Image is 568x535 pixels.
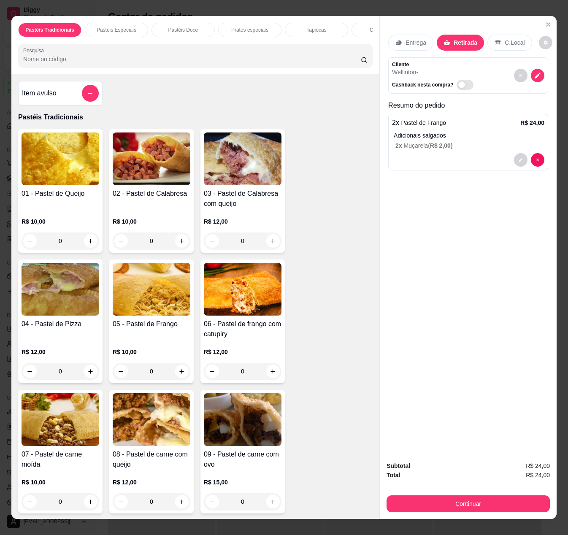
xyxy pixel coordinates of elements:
label: Automatic updates [457,80,477,90]
button: decrease-product-quantity [514,69,527,82]
p: Cashback nesta compra? [392,81,453,88]
p: R$ 24,00 [520,119,544,127]
button: Continuar [387,495,550,512]
p: Cliente [392,61,477,68]
p: R$ 10,00 [113,348,190,356]
button: add-separate-item [82,85,99,102]
h4: 04 - Pastel de Pizza [22,319,99,329]
p: Pratos especiais [231,27,268,33]
span: Pastel de Frango [401,119,446,126]
p: R$ 15,00 [204,478,281,486]
p: Pastéis Doce [168,27,198,33]
img: product-image [204,393,281,446]
p: Pastéis Tradicionais [25,27,74,33]
h4: 02 - Pastel de Calabresa [113,189,190,199]
button: Close [541,18,555,31]
button: decrease-product-quantity [539,36,552,49]
p: C.Local [505,38,525,47]
h4: 09 - Pastel de carne com ovo [204,449,281,470]
p: Adicionais salgados [394,131,544,140]
p: 2 x [392,118,446,128]
p: R$ 12,00 [22,348,99,356]
img: product-image [22,263,99,316]
strong: Subtotal [387,462,410,469]
h4: 01 - Pastel de Queijo [22,189,99,199]
button: decrease-product-quantity [514,153,527,167]
p: Tapiocas [306,27,326,33]
h4: 03 - Pastel de Calabresa com queijo [204,189,281,209]
p: R$ 12,00 [204,348,281,356]
p: Pastéis Especiais [97,27,136,33]
img: product-image [22,393,99,446]
img: product-image [113,132,190,185]
span: R$ 24,00 [526,461,550,470]
button: decrease-product-quantity [531,153,544,167]
button: decrease-product-quantity [531,69,544,82]
input: Pesquisa [23,55,361,63]
strong: Total [387,472,400,478]
h4: 06 - Pastel de frango com catupiry [204,319,281,339]
p: R$ 12,00 [204,217,281,226]
p: R$ 10,00 [113,217,190,226]
img: product-image [204,132,281,185]
h4: Item avulso [22,88,57,98]
h4: 07 - Pastel de carne moída [22,449,99,470]
span: R$ 2,00 ) [430,142,453,149]
p: Crepe suiço [370,27,397,33]
p: Resumo do pedido [388,100,548,111]
p: Wellinton - [392,68,477,76]
p: R$ 10,00 [22,478,99,486]
p: Retirada [454,38,477,47]
span: R$ 24,00 [526,470,550,480]
p: Muçarela ( [395,141,544,150]
p: Pastéis Tradicionais [18,112,373,122]
img: product-image [204,263,281,316]
h4: 05 - Pastel de Frango [113,319,190,329]
img: product-image [113,393,190,446]
label: Pesquisa [23,47,47,54]
h4: 08 - Pastel de carne com queijo [113,449,190,470]
p: R$ 12,00 [113,478,190,486]
span: 2 x [395,142,403,149]
p: Entrega [406,38,426,47]
img: product-image [22,132,99,185]
p: R$ 10,00 [22,217,99,226]
img: product-image [113,263,190,316]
